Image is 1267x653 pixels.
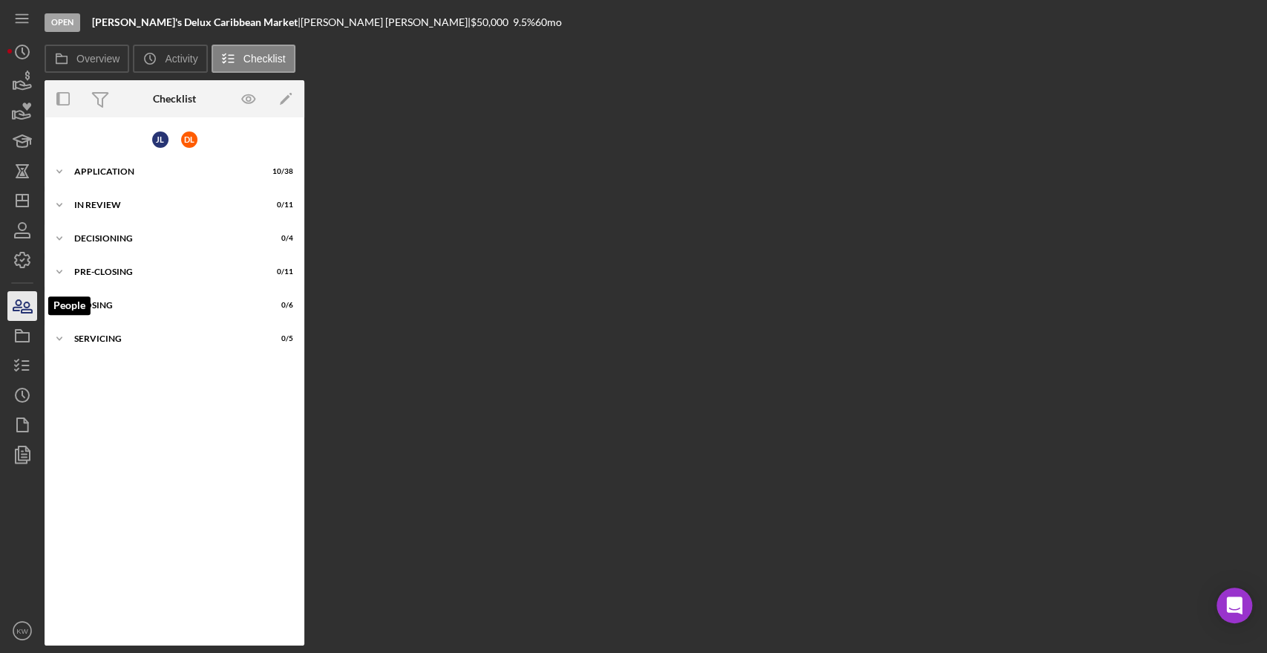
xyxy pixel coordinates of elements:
[74,301,256,310] div: Closing
[16,627,28,635] text: KW
[45,13,80,32] div: Open
[513,16,535,28] div: 9.5 %
[74,334,256,343] div: Servicing
[266,334,293,343] div: 0 / 5
[266,267,293,276] div: 0 / 11
[7,616,37,646] button: KW
[153,93,196,105] div: Checklist
[471,16,508,28] span: $50,000
[212,45,295,73] button: Checklist
[266,201,293,209] div: 0 / 11
[1217,588,1252,623] div: Open Intercom Messenger
[181,131,197,148] div: D L
[165,53,197,65] label: Activity
[74,201,256,209] div: In Review
[74,267,256,276] div: Pre-Closing
[92,16,301,28] div: |
[301,16,471,28] div: [PERSON_NAME] [PERSON_NAME] |
[76,53,120,65] label: Overview
[243,53,286,65] label: Checklist
[266,301,293,310] div: 0 / 6
[92,16,298,28] b: [PERSON_NAME]'s Delux Caribbean Market
[133,45,207,73] button: Activity
[152,131,168,148] div: J L
[74,167,256,176] div: Application
[266,234,293,243] div: 0 / 4
[74,234,256,243] div: Decisioning
[45,45,129,73] button: Overview
[266,167,293,176] div: 10 / 38
[535,16,562,28] div: 60 mo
